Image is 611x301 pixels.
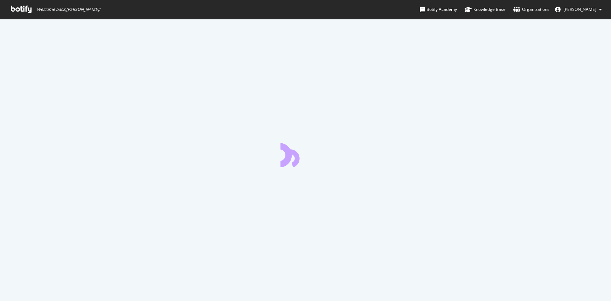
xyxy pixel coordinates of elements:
[280,142,331,167] div: animation
[563,6,596,12] span: Ryan Blair
[513,6,549,13] div: Organizations
[549,4,607,15] button: [PERSON_NAME]
[465,6,506,13] div: Knowledge Base
[37,7,100,12] span: Welcome back, [PERSON_NAME] !
[420,6,457,13] div: Botify Academy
